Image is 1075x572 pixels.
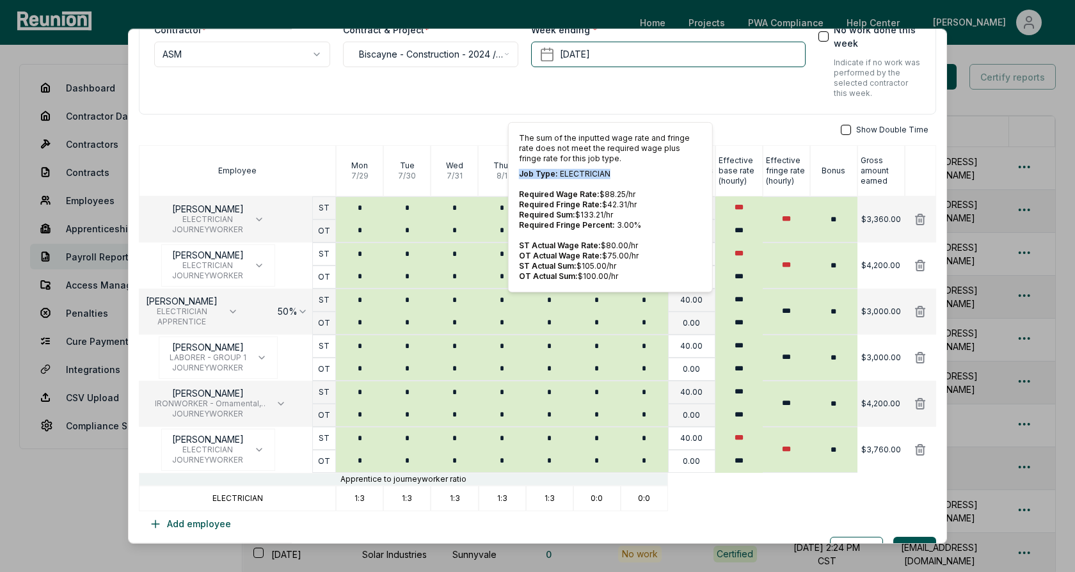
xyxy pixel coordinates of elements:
p: Employee [218,166,257,176]
p: [PERSON_NAME] [146,296,218,306]
p: 1:3 [354,493,365,504]
p: 0.00 [683,410,700,420]
p: 8 / 1 [497,171,507,181]
span: JOURNEYWORKER [172,455,244,465]
label: No work done this week [834,23,921,50]
p: [PERSON_NAME] [172,250,244,260]
p: 1:3 [450,493,460,504]
p: 40.00 [680,295,703,305]
p: $3,760.00 [861,445,901,455]
p: Thur [493,161,511,171]
p: OT [318,410,330,420]
p: $4,200.00 [861,260,900,271]
p: Gross amount earned [861,155,904,186]
p: $4,200.00 [861,399,900,409]
p: 40.00 [680,341,703,351]
span: JOURNEYWORKER [170,363,246,373]
p: ST [319,387,330,397]
p: [PERSON_NAME] [172,204,244,214]
p: $3,360.00 [861,214,901,225]
span: ELECTRICIAN [172,214,244,225]
p: Effective fringe rate (hourly) [766,155,809,186]
p: Apprentice to journeyworker ratio [340,474,466,484]
p: [PERSON_NAME] [150,388,266,399]
p: ST [319,249,330,259]
p: 1:3 [497,493,507,504]
p: 0.00 [683,364,700,374]
p: ELECTRICIAN [212,493,263,504]
p: 7 / 29 [351,171,369,181]
button: Add employee [139,511,241,537]
p: OT [318,272,330,282]
p: Effective base rate (hourly) [719,155,762,186]
span: ELECTRICIAN [172,445,244,455]
p: OT [318,226,330,236]
p: 7 / 31 [447,171,463,181]
button: Cancel [830,537,883,562]
p: OT [318,318,330,328]
p: 0:0 [638,493,650,504]
p: Indicate if no work was performed by the selected contractor this week. [834,58,921,99]
p: $3,000.00 [861,353,901,363]
p: 40.00 [680,433,703,443]
p: ST [319,433,330,443]
label: Contractor [154,23,207,36]
p: Bonus [822,166,845,176]
span: ELECTRICIAN [172,260,244,271]
button: [DATE] [531,42,805,67]
p: 1:3 [402,493,412,504]
label: Contract & Project [343,23,429,36]
p: [PERSON_NAME] [170,342,246,353]
p: 0:0 [591,493,603,504]
p: 40.00 [680,387,703,397]
p: OT [318,456,330,466]
span: JOURNEYWORKER [150,409,266,419]
span: ELECTRICIAN [146,306,218,317]
p: 0.00 [683,456,700,466]
p: [PERSON_NAME] [172,434,244,445]
span: JOURNEYWORKER [172,225,244,235]
p: 7 / 30 [398,171,416,181]
button: Save [893,537,936,562]
span: IRONWORKER - Ornamental, Reinforcing and Structural [150,399,266,409]
p: ST [319,203,330,213]
span: Show Double Time [856,125,928,135]
p: Wed [446,161,463,171]
p: $3,000.00 [861,306,901,317]
p: ST [319,295,330,305]
p: Tue [400,161,415,171]
span: APPRENTICE [146,317,218,327]
p: OT [318,364,330,374]
span: LABORER - GROUP 1 [170,353,246,363]
span: JOURNEYWORKER [172,271,244,281]
p: 1:3 [545,493,555,504]
p: 0.00 [683,318,700,328]
label: Week ending [531,23,598,36]
p: Mon [351,161,368,171]
p: ST [319,341,330,351]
